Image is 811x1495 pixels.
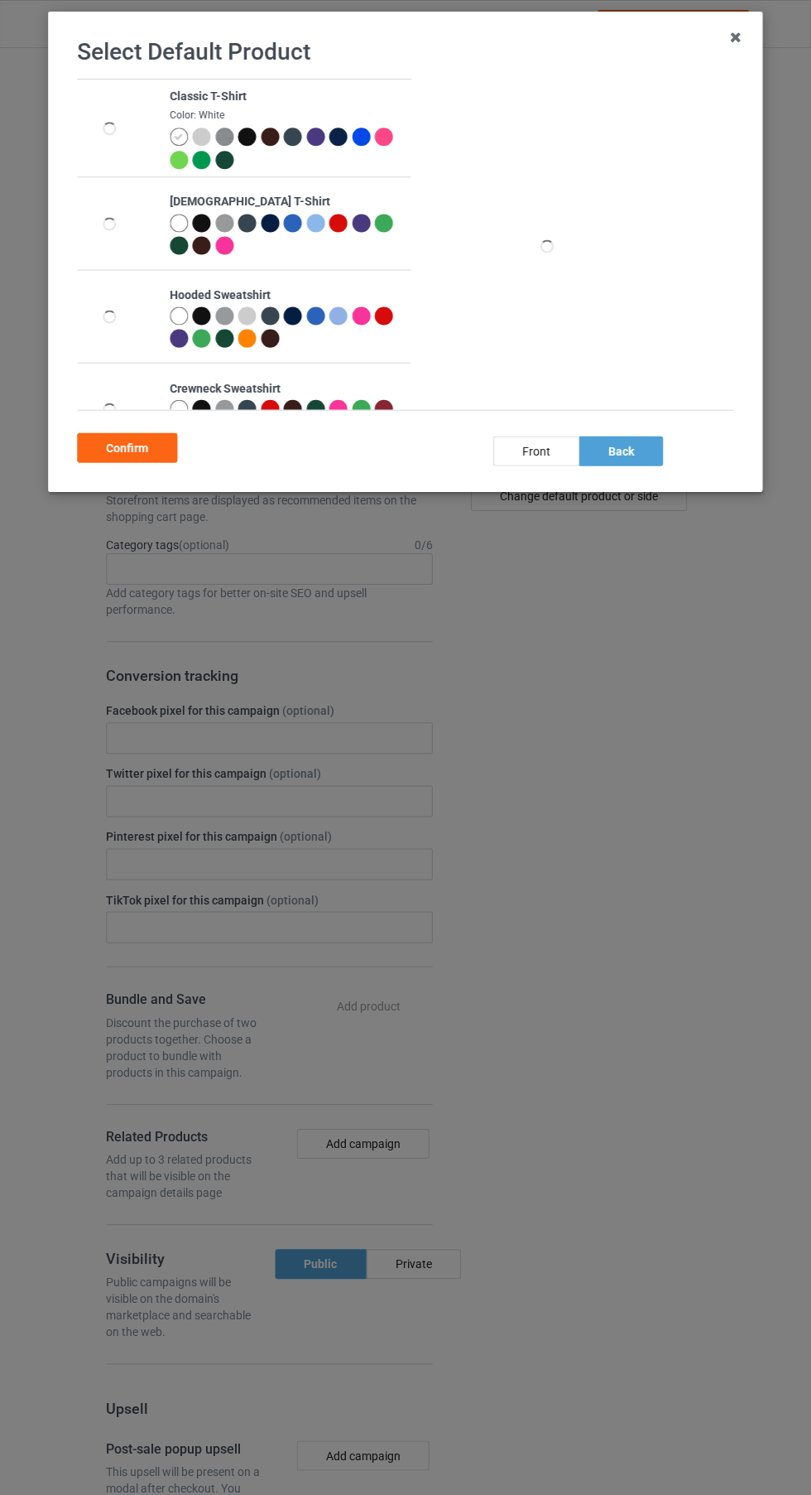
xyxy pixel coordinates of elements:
div: front [493,436,579,465]
div: Color: White [170,109,402,123]
div: back [579,436,663,465]
div: Crewneck Sweatshirt [170,380,402,397]
div: Hooded Sweatshirt [170,287,402,303]
img: heather_texture.png [216,128,234,146]
div: Classic T-Shirt [170,89,402,105]
h1: Select Default Product [78,37,733,67]
div: Confirm [78,432,178,462]
div: [DEMOGRAPHIC_DATA] T-Shirt [170,194,402,210]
